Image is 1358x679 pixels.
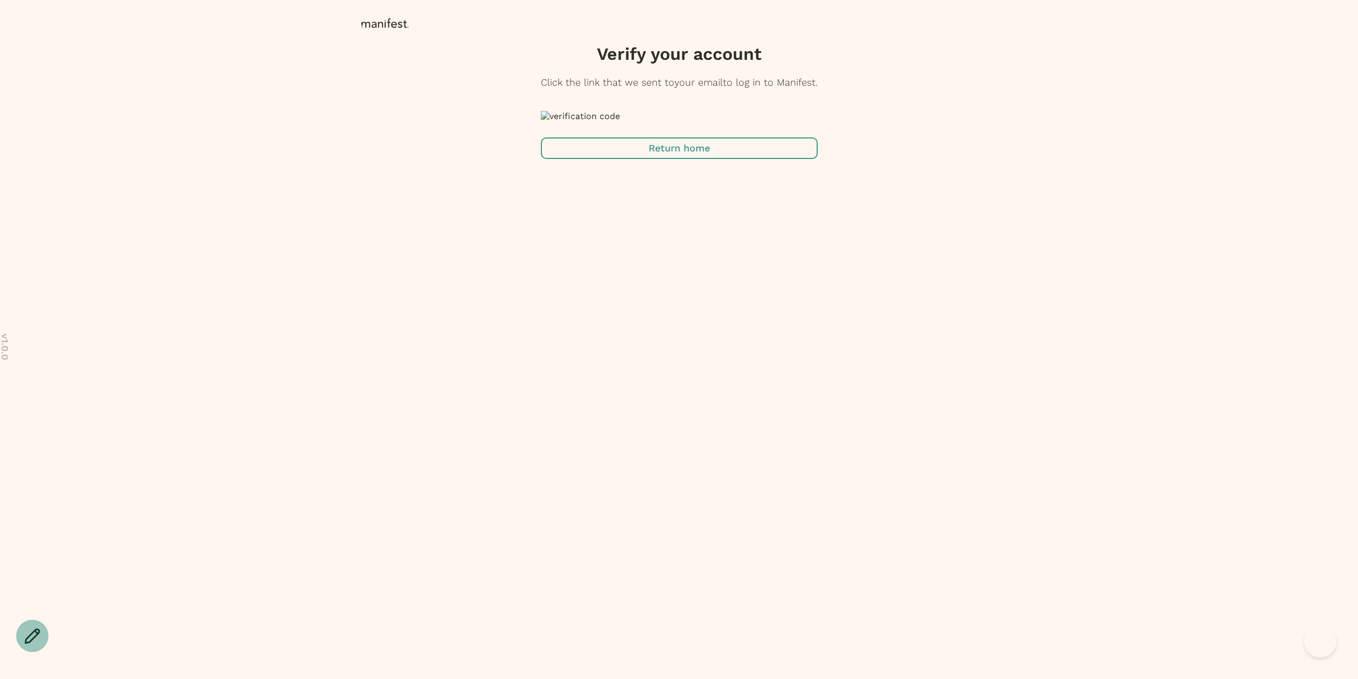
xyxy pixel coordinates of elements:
[541,43,818,65] h3: Verify your account
[1304,625,1336,657] iframe: Toggle Customer Support
[541,111,620,121] img: verification code
[541,137,818,159] button: Return home
[541,75,818,89] p: Click the link that we sent to your email to log in to Manifest.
